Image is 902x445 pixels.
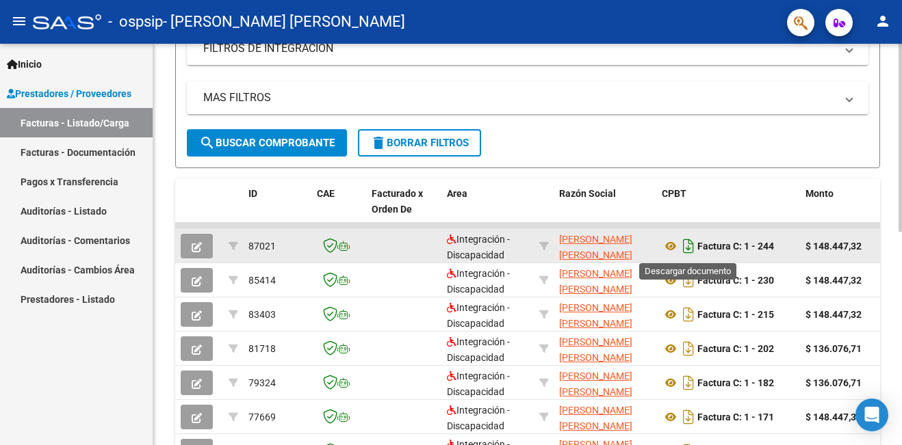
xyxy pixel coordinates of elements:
[680,372,697,394] i: Descargar documento
[559,334,651,363] div: 20381556701
[680,304,697,325] i: Descargar documento
[806,241,862,252] strong: $ 148.447,32
[447,234,510,260] span: Integración - Discapacidad
[248,343,276,354] span: 81718
[447,302,510,329] span: Integración - Discapacidad
[806,188,834,199] span: Monto
[447,336,510,363] span: Integración - Discapacidad
[697,241,774,252] strong: Factura C: 1 - 244
[697,309,774,320] strong: Factura C: 1 - 215
[248,188,257,199] span: ID
[806,377,862,388] strong: $ 136.076,71
[559,368,651,397] div: 20381556701
[656,179,800,239] datatable-header-cell: CPBT
[441,179,534,239] datatable-header-cell: Area
[203,90,836,105] mat-panel-title: MAS FILTROS
[559,234,632,260] span: [PERSON_NAME] [PERSON_NAME]
[187,129,347,157] button: Buscar Comprobante
[806,412,862,422] strong: $ 148.447,32
[680,406,697,428] i: Descargar documento
[554,179,656,239] datatable-header-cell: Razón Social
[366,179,441,239] datatable-header-cell: Facturado x Orden De
[11,13,27,29] mat-icon: menu
[447,268,510,295] span: Integración - Discapacidad
[697,377,774,388] strong: Factura C: 1 - 182
[559,336,632,363] span: [PERSON_NAME] [PERSON_NAME]
[447,188,467,199] span: Area
[697,275,774,286] strong: Factura C: 1 - 230
[806,275,862,286] strong: $ 148.447,32
[559,405,632,431] span: [PERSON_NAME] [PERSON_NAME]
[370,135,387,151] mat-icon: delete
[317,188,335,199] span: CAE
[680,338,697,360] i: Descargar documento
[248,241,276,252] span: 87021
[7,86,131,101] span: Prestadores / Proveedores
[447,405,510,431] span: Integración - Discapacidad
[559,403,651,431] div: 20381556701
[248,377,276,388] span: 79324
[559,188,616,199] span: Razón Social
[697,343,774,354] strong: Factura C: 1 - 202
[248,275,276,286] span: 85414
[559,268,632,295] span: [PERSON_NAME] [PERSON_NAME]
[203,41,836,56] mat-panel-title: FILTROS DE INTEGRACION
[248,412,276,422] span: 77669
[559,266,651,295] div: 20381556701
[163,7,405,37] span: - [PERSON_NAME] [PERSON_NAME]
[875,13,891,29] mat-icon: person
[311,179,366,239] datatable-header-cell: CAE
[199,137,335,149] span: Buscar Comprobante
[248,309,276,320] span: 83403
[187,81,868,114] mat-expansion-panel-header: MAS FILTROS
[855,399,888,431] div: Open Intercom Messenger
[199,135,216,151] mat-icon: search
[7,57,42,72] span: Inicio
[680,269,697,291] i: Descargar documento
[697,412,774,422] strong: Factura C: 1 - 171
[800,179,882,239] datatable-header-cell: Monto
[680,235,697,257] i: Descargar documento
[559,302,632,329] span: [PERSON_NAME] [PERSON_NAME]
[372,188,423,215] span: Facturado x Orden De
[358,129,481,157] button: Borrar Filtros
[370,137,469,149] span: Borrar Filtros
[806,343,862,354] strong: $ 136.076,71
[559,300,651,329] div: 20381556701
[662,188,686,199] span: CPBT
[243,179,311,239] datatable-header-cell: ID
[559,232,651,260] div: 20381556701
[187,32,868,65] mat-expansion-panel-header: FILTROS DE INTEGRACION
[447,370,510,397] span: Integración - Discapacidad
[806,309,862,320] strong: $ 148.447,32
[108,7,163,37] span: - ospsip
[559,370,632,397] span: [PERSON_NAME] [PERSON_NAME]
